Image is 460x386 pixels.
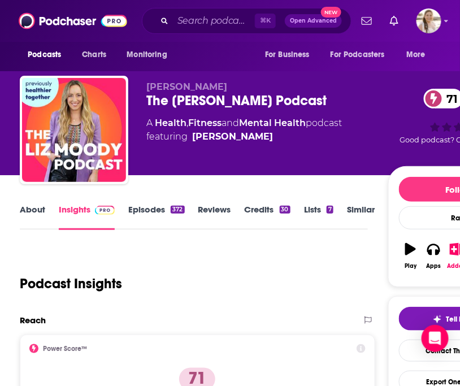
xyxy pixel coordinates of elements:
[327,206,333,214] div: 7
[321,7,341,18] span: New
[405,263,416,270] div: Play
[75,44,113,66] a: Charts
[20,275,122,292] h1: Podcast Insights
[95,206,115,215] img: Podchaser Pro
[82,47,106,63] span: Charts
[19,10,127,32] img: Podchaser - Follow, Share and Rate Podcasts
[43,345,87,353] h2: Power Score™
[127,47,167,63] span: Monitoring
[323,44,401,66] button: open menu
[59,204,115,230] a: InsightsPodchaser Pro
[20,44,76,66] button: open menu
[188,118,222,128] a: Fitness
[422,236,445,276] button: Apps
[171,206,184,214] div: 372
[416,8,441,33] button: Show profile menu
[280,206,290,214] div: 30
[239,118,306,128] a: Mental Health
[416,8,441,33] span: Logged in as acquavie
[422,325,449,352] div: Open Intercom Messenger
[245,204,290,230] a: Credits30
[257,44,324,66] button: open menu
[173,12,255,30] input: Search podcasts, credits, & more...
[198,204,231,230] a: Reviews
[265,47,310,63] span: For Business
[426,263,441,270] div: Apps
[416,8,441,33] img: User Profile
[22,78,126,182] img: The Liz Moody Podcast
[142,8,351,34] div: Search podcasts, credits, & more...
[146,116,342,144] div: A podcast
[407,47,426,63] span: More
[304,204,333,230] a: Lists7
[146,81,227,92] span: [PERSON_NAME]
[155,118,186,128] a: Health
[186,118,188,128] span: ,
[357,11,376,31] a: Show notifications dropdown
[285,14,342,28] button: Open AdvancedNew
[119,44,181,66] button: open menu
[28,47,61,63] span: Podcasts
[385,11,403,31] a: Show notifications dropdown
[399,44,440,66] button: open menu
[146,130,342,144] span: featuring
[290,18,337,24] span: Open Advanced
[433,315,442,324] img: tell me why sparkle
[331,47,385,63] span: For Podcasters
[20,315,46,326] h2: Reach
[222,118,239,128] span: and
[192,130,273,144] a: Liz Moody
[399,236,422,276] button: Play
[347,204,375,230] a: Similar
[20,204,45,230] a: About
[128,204,184,230] a: Episodes372
[255,14,276,28] span: ⌘ K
